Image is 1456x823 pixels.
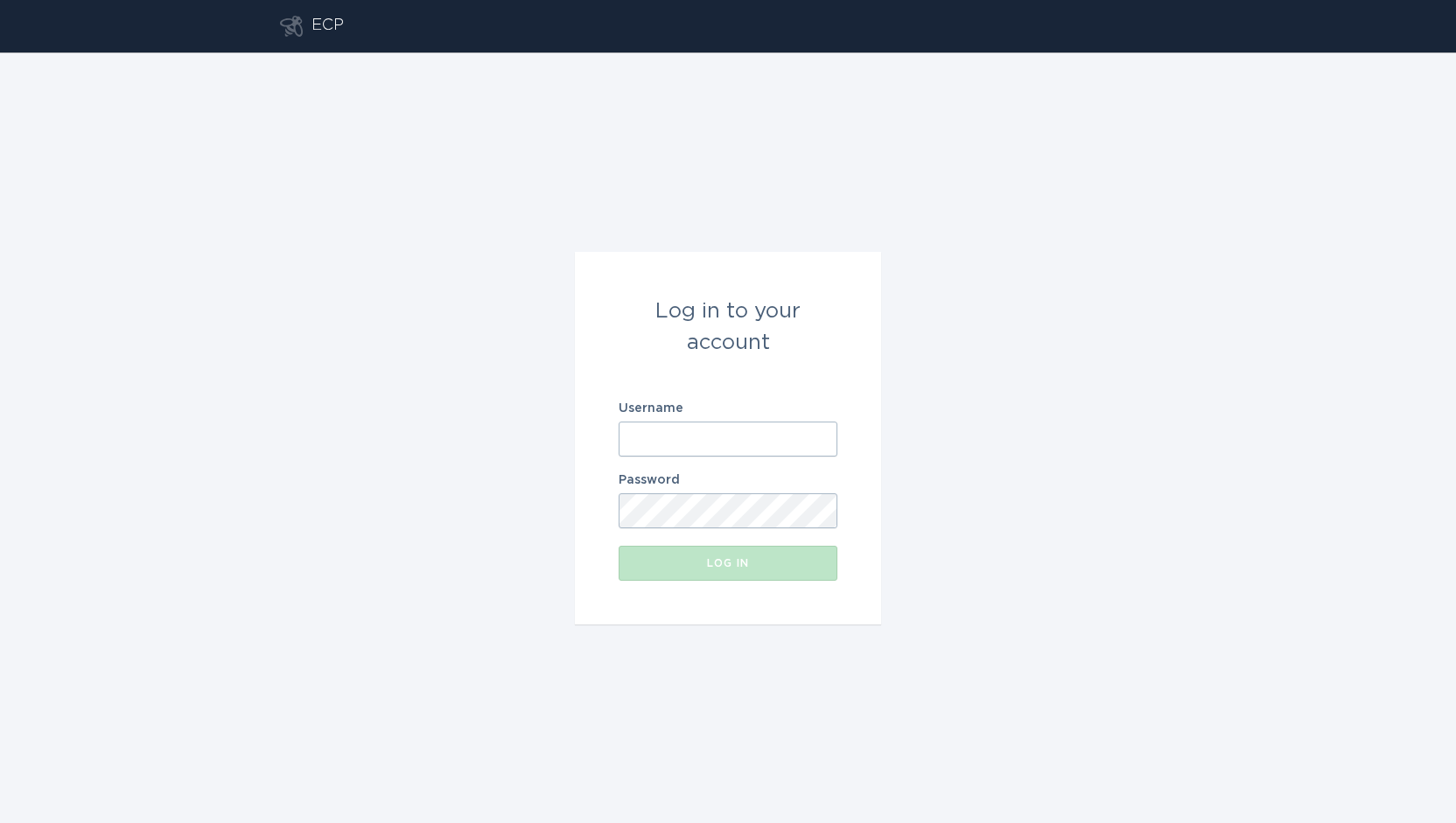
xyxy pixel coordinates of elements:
div: ECP [311,16,344,37]
button: Log in [619,546,837,581]
button: Go to dashboard [280,16,303,37]
label: Password [619,474,837,486]
div: Log in [627,558,829,568]
label: Username [619,402,837,415]
div: Log in to your account [619,296,837,359]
